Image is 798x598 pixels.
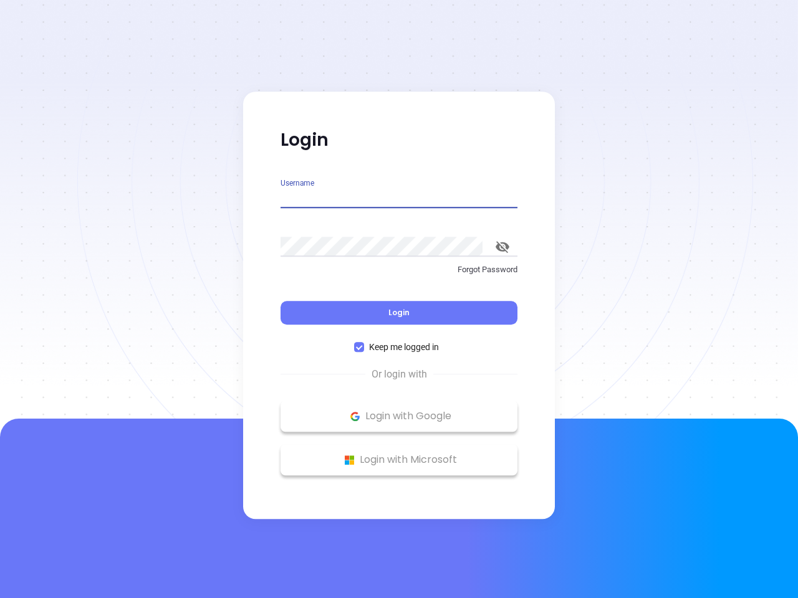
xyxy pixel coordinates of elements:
[388,307,410,318] span: Login
[364,340,444,354] span: Keep me logged in
[281,129,517,151] p: Login
[281,179,314,187] label: Username
[287,407,511,425] p: Login with Google
[281,301,517,325] button: Login
[281,401,517,432] button: Google Logo Login with Google
[281,263,517,276] p: Forgot Password
[347,409,363,424] img: Google Logo
[365,367,433,382] span: Or login with
[488,232,517,262] button: toggle password visibility
[281,263,517,286] a: Forgot Password
[287,450,511,469] p: Login with Microsoft
[281,444,517,475] button: Microsoft Logo Login with Microsoft
[342,452,357,468] img: Microsoft Logo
